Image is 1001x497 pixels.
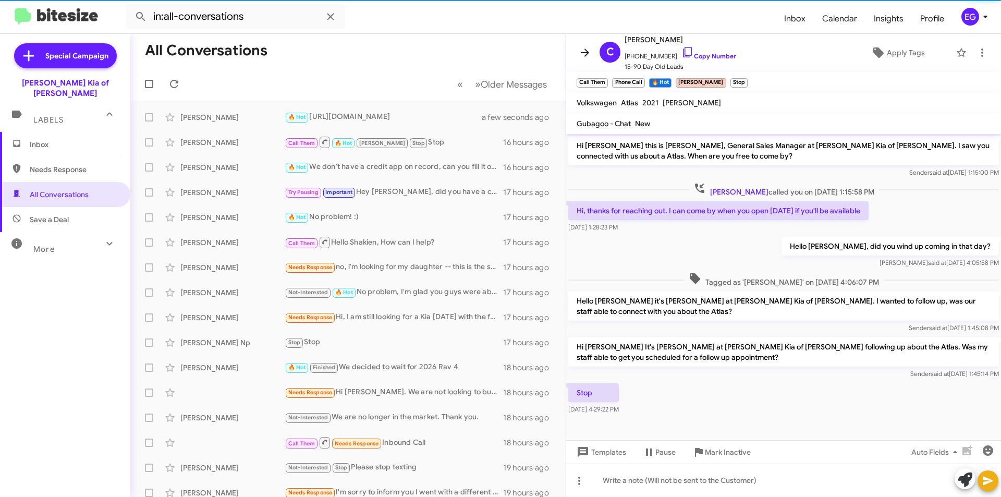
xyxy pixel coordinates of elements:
h1: All Conversations [145,42,267,59]
span: Needs Response [288,489,333,496]
span: Special Campaign [45,51,108,61]
span: Important [325,189,352,196]
div: 17 hours ago [503,287,557,298]
div: EG [961,8,979,26]
p: Hello [PERSON_NAME] it's [PERSON_NAME] at [PERSON_NAME] Kia of [PERSON_NAME]. I wanted to follow ... [568,292,999,321]
div: [PERSON_NAME] [180,137,285,148]
span: Sender [DATE] 1:15:00 PM [909,168,999,176]
a: Calendar [814,4,865,34]
span: Needs Response [30,164,118,175]
span: New [635,119,650,128]
span: All Conversations [30,189,89,200]
div: 17 hours ago [503,312,557,323]
button: Templates [566,443,634,462]
button: Apply Tags [844,43,951,62]
span: Sender [DATE] 1:45:14 PM [910,370,999,378]
div: [PERSON_NAME] [180,237,285,248]
nav: Page navigation example [451,74,553,95]
span: Not-Interested [288,414,328,421]
small: Call Them [577,78,608,88]
div: Please stop texting [285,462,503,474]
span: 🔥 Hot [288,214,306,221]
span: Not-Interested [288,464,328,471]
span: 🔥 Hot [288,114,306,120]
div: [URL][DOMAIN_NAME] [285,111,495,123]
span: [PERSON_NAME] [625,33,736,46]
div: Hi [PERSON_NAME]. We are not looking to buy right now unless one of our older cars decides for us... [285,386,503,398]
span: Insights [865,4,912,34]
div: 17 hours ago [503,262,557,273]
span: [PERSON_NAME] [DATE] 4:05:58 PM [880,259,999,266]
div: Stop [285,336,503,348]
div: Hey [PERSON_NAME], did you have a chance to check out the link I sent you? [285,186,503,198]
div: [PERSON_NAME] [180,312,285,323]
div: [PERSON_NAME] [180,413,285,423]
div: 17 hours ago [503,337,557,348]
span: Pause [655,443,676,462]
div: No problem, I'm glad you guys were able to connect, I'll put notes in my system about that. :) Ha... [285,286,503,298]
div: 18 hours ago [503,387,557,398]
button: Pause [634,443,684,462]
button: EG [953,8,990,26]
span: « [457,78,463,91]
span: 2021 [642,98,658,107]
span: Needs Response [335,440,379,447]
span: Call Them [288,140,315,147]
span: [PERSON_NAME] [710,187,768,197]
small: Phone Call [612,78,644,88]
div: 16 hours ago [503,162,557,173]
span: Mark Inactive [705,443,751,462]
div: We decided to wait for 2026 Rav 4 [285,361,503,373]
span: Templates [575,443,626,462]
small: [PERSON_NAME] [676,78,726,88]
span: [DATE] 1:28:23 PM [568,223,618,231]
button: Previous [451,74,469,95]
span: Stop [335,464,348,471]
div: [PERSON_NAME] [180,262,285,273]
div: 18 hours ago [503,413,557,423]
small: Stop [730,78,748,88]
div: [PERSON_NAME] [180,162,285,173]
span: » [475,78,481,91]
div: a few seconds ago [495,112,557,123]
p: Hello [PERSON_NAME], did you wind up coming in that day? [782,237,999,256]
span: Tagged as '[PERSON_NAME]' on [DATE] 4:06:07 PM [685,272,883,287]
div: Inbound Call [285,436,503,449]
div: [PERSON_NAME] [180,212,285,223]
span: Atlas [621,98,638,107]
div: Stop [285,136,503,149]
a: Inbox [776,4,814,34]
span: said at [930,168,948,176]
div: [PERSON_NAME] [180,187,285,198]
p: Hi [PERSON_NAME] this is [PERSON_NAME], General Sales Manager at [PERSON_NAME] Kia of [PERSON_NAM... [568,136,999,165]
button: Next [469,74,553,95]
span: Needs Response [288,389,333,396]
span: Finished [313,364,336,371]
span: [PERSON_NAME] [663,98,721,107]
span: 15-90 Day Old Leads [625,62,736,72]
div: [PERSON_NAME] [180,362,285,373]
div: [PERSON_NAME] [180,463,285,473]
span: Try Pausing [288,189,319,196]
span: Call Them [288,440,315,447]
div: Hi, I am still looking for a Kia [DATE] with the following config: SX-Prestige Hybrid Exterior: I... [285,311,503,323]
div: 18 hours ago [503,438,557,448]
div: 18 hours ago [503,362,557,373]
span: Apply Tags [887,43,925,62]
button: Auto Fields [903,443,970,462]
small: 🔥 Hot [649,78,672,88]
span: 🔥 Hot [335,140,352,147]
span: [PHONE_NUMBER] [625,46,736,62]
div: We don't have a credit app on record, can you fill it out if i send you the link? [285,161,503,173]
div: 16 hours ago [503,137,557,148]
span: 🔥 Hot [288,164,306,171]
div: Hello Shakien, How can I help? [285,236,503,249]
div: No problem! :) [285,211,503,223]
span: said at [929,324,947,332]
span: Sender [DATE] 1:45:08 PM [909,324,999,332]
span: called you on [DATE] 1:15:58 PM [689,182,878,197]
span: Volkswagen [577,98,617,107]
span: Needs Response [288,264,333,271]
span: Stop [288,339,301,346]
